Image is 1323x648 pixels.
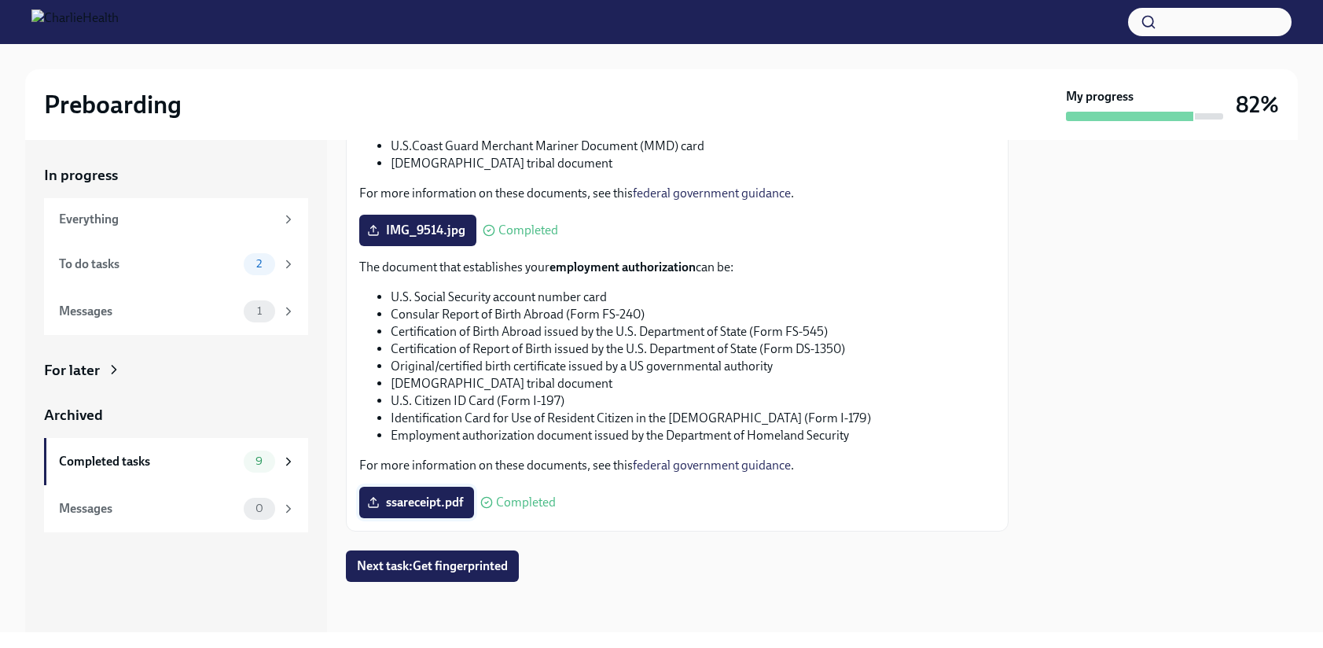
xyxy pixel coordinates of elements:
[633,458,791,473] a: federal government guidance
[44,485,308,532] a: Messages0
[59,211,275,228] div: Everything
[359,457,995,474] p: For more information on these documents, see this .
[44,438,308,485] a: Completed tasks9
[44,405,308,425] a: Archived
[391,410,995,427] li: Identification Card for Use of Resident Citizen in the [DEMOGRAPHIC_DATA] (Form I-179)
[359,215,476,246] label: IMG_9514.jpg
[391,155,995,172] li: [DEMOGRAPHIC_DATA] tribal document
[391,341,995,358] li: Certification of Report of Birth issued by the U.S. Department of State (Form DS-1350)
[391,289,995,306] li: U.S. Social Security account number card
[391,323,995,341] li: Certification of Birth Abroad issued by the U.S. Department of State (Form FS-545)
[370,223,465,238] span: IMG_9514.jpg
[44,360,100,381] div: For later
[44,288,308,335] a: Messages1
[391,306,995,323] li: Consular Report of Birth Abroad (Form FS-240)
[346,550,519,582] button: Next task:Get fingerprinted
[391,375,995,392] li: [DEMOGRAPHIC_DATA] tribal document
[44,198,308,241] a: Everything
[498,224,558,237] span: Completed
[1236,90,1279,119] h3: 82%
[1066,88,1134,105] strong: My progress
[248,305,271,317] span: 1
[549,260,696,274] strong: employment authorization
[391,392,995,410] li: U.S. Citizen ID Card (Form I-197)
[246,455,272,467] span: 9
[59,303,237,320] div: Messages
[31,9,119,35] img: CharlieHealth
[359,185,995,202] p: For more information on these documents, see this .
[44,165,308,186] a: In progress
[44,241,308,288] a: To do tasks2
[44,89,182,120] h2: Preboarding
[633,186,791,201] a: federal government guidance
[359,259,995,276] p: The document that establishes your can be:
[496,496,556,509] span: Completed
[44,360,308,381] a: For later
[391,358,995,375] li: Original/certified birth certificate issued by a US governmental authority
[370,495,463,510] span: ssareceipt.pdf
[357,558,508,574] span: Next task : Get fingerprinted
[59,453,237,470] div: Completed tasks
[359,487,474,518] label: ssareceipt.pdf
[59,500,237,517] div: Messages
[59,256,237,273] div: To do tasks
[246,503,273,514] span: 0
[247,258,271,270] span: 2
[391,427,995,444] li: Employment authorization document issued by the Department of Homeland Security
[391,138,995,155] li: U.S.Coast Guard Merchant Mariner Document (MMD) card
